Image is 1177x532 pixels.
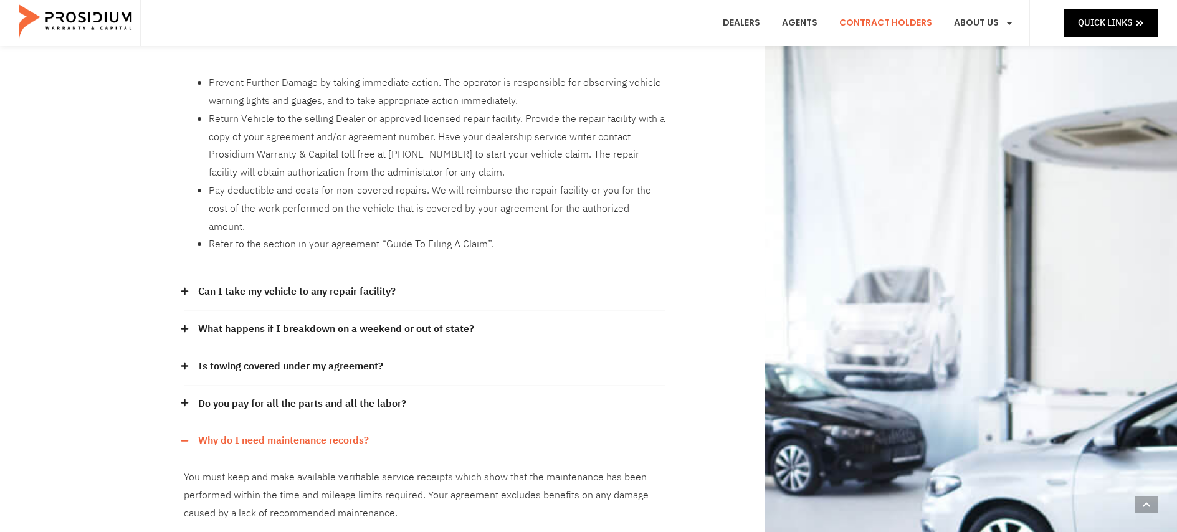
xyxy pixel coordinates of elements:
a: Do you pay for all the parts and all the labor? [198,395,406,413]
a: Quick Links [1064,9,1158,36]
span: Quick Links [1078,15,1132,31]
div: How do I make a claim? [184,55,665,273]
a: Why do I need maintenance records? [198,432,369,450]
div: What happens if I breakdown on a weekend or out of state? [184,311,665,348]
a: What happens if I breakdown on a weekend or out of state? [198,320,474,338]
li: Prevent Further Damage by taking immediate action. The operator is responsible for observing vehi... [209,74,665,110]
li: Refer to the section in your agreement “Guide To Filing A Claim”. [209,235,665,254]
div: Why do I need maintenance records? [184,422,665,459]
div: Why do I need maintenance records? [184,459,665,532]
div: Can I take my vehicle to any repair facility? [184,273,665,311]
div: Do you pay for all the parts and all the labor? [184,386,665,423]
div: Is towing covered under my agreement? [184,348,665,386]
a: Can I take my vehicle to any repair facility? [198,283,396,301]
li: Pay deductible and costs for non-covered repairs. We will reimburse the repair facility or you fo... [209,182,665,235]
li: Return Vehicle to the selling Dealer or approved licensed repair facility. Provide the repair fac... [209,110,665,182]
a: Is towing covered under my agreement? [198,358,383,376]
